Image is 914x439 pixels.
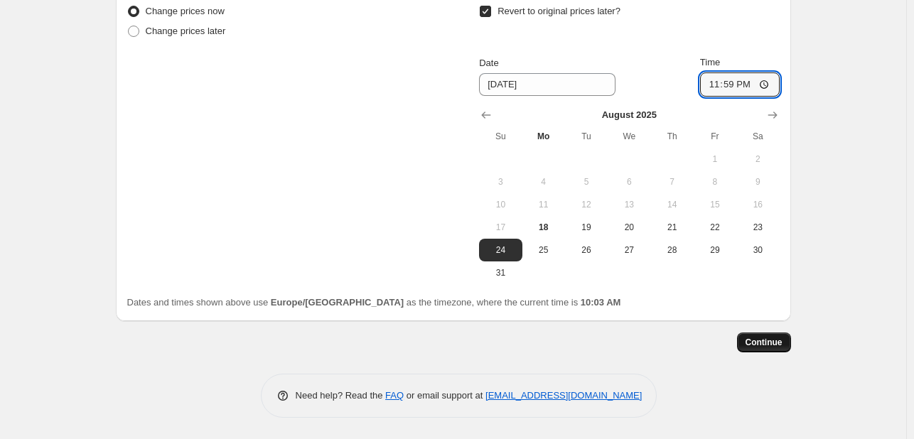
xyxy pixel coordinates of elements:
span: Change prices now [146,6,225,16]
input: 8/18/2025 [479,73,615,96]
span: 21 [656,222,687,233]
button: Sunday August 3 2025 [479,170,522,193]
span: 28 [656,244,687,256]
span: Need help? Read the [296,390,386,401]
button: Thursday August 7 2025 [650,170,693,193]
span: 31 [485,267,516,278]
span: 25 [528,244,559,256]
span: 10 [485,199,516,210]
button: Friday August 8 2025 [694,170,736,193]
span: 29 [699,244,731,256]
span: 26 [571,244,602,256]
span: 24 [485,244,516,256]
button: Sunday August 17 2025 [479,216,522,239]
button: Saturday August 23 2025 [736,216,779,239]
span: 13 [613,199,645,210]
span: 6 [613,176,645,188]
th: Thursday [650,125,693,148]
button: Tuesday August 5 2025 [565,170,608,193]
input: 12:00 [700,72,780,97]
span: 9 [742,176,773,188]
span: 11 [528,199,559,210]
button: Thursday August 14 2025 [650,193,693,216]
span: Revert to original prices later? [498,6,620,16]
button: Show previous month, July 2025 [476,105,496,125]
button: Wednesday August 6 2025 [608,170,650,193]
span: 8 [699,176,731,188]
button: Tuesday August 19 2025 [565,216,608,239]
button: Tuesday August 12 2025 [565,193,608,216]
button: Friday August 15 2025 [694,193,736,216]
span: 19 [571,222,602,233]
button: Wednesday August 27 2025 [608,239,650,261]
span: 27 [613,244,645,256]
button: Friday August 1 2025 [694,148,736,170]
button: Thursday August 28 2025 [650,239,693,261]
button: Saturday August 9 2025 [736,170,779,193]
button: Monday August 25 2025 [522,239,565,261]
th: Monday [522,125,565,148]
button: Sunday August 31 2025 [479,261,522,284]
span: 12 [571,199,602,210]
button: Monday August 4 2025 [522,170,565,193]
button: Saturday August 30 2025 [736,239,779,261]
button: Today Monday August 18 2025 [522,216,565,239]
span: 16 [742,199,773,210]
button: Wednesday August 13 2025 [608,193,650,216]
button: Saturday August 16 2025 [736,193,779,216]
button: Sunday August 10 2025 [479,193,522,216]
span: 2 [742,153,773,165]
span: Change prices later [146,26,226,36]
span: Sa [742,131,773,142]
button: Wednesday August 20 2025 [608,216,650,239]
span: 18 [528,222,559,233]
span: 17 [485,222,516,233]
span: 23 [742,222,773,233]
span: Dates and times shown above use as the timezone, where the current time is [127,297,621,308]
button: Show next month, September 2025 [763,105,783,125]
span: We [613,131,645,142]
span: 7 [656,176,687,188]
th: Sunday [479,125,522,148]
span: or email support at [404,390,485,401]
button: Continue [737,332,791,352]
span: Continue [746,337,783,348]
b: Europe/[GEOGRAPHIC_DATA] [271,297,404,308]
button: Friday August 29 2025 [694,239,736,261]
th: Wednesday [608,125,650,148]
span: 5 [571,176,602,188]
span: 22 [699,222,731,233]
span: Time [700,57,720,67]
span: 20 [613,222,645,233]
th: Friday [694,125,736,148]
span: 3 [485,176,516,188]
span: 1 [699,153,731,165]
span: Fr [699,131,731,142]
span: Tu [571,131,602,142]
span: 15 [699,199,731,210]
span: Su [485,131,516,142]
span: 4 [528,176,559,188]
span: 14 [656,199,687,210]
button: Monday August 11 2025 [522,193,565,216]
span: Date [479,58,498,68]
button: Sunday August 24 2025 [479,239,522,261]
th: Tuesday [565,125,608,148]
span: Mo [528,131,559,142]
b: 10:03 AM [581,297,621,308]
a: FAQ [385,390,404,401]
button: Tuesday August 26 2025 [565,239,608,261]
button: Thursday August 21 2025 [650,216,693,239]
button: Friday August 22 2025 [694,216,736,239]
button: Saturday August 2 2025 [736,148,779,170]
span: Th [656,131,687,142]
th: Saturday [736,125,779,148]
span: 30 [742,244,773,256]
a: [EMAIL_ADDRESS][DOMAIN_NAME] [485,390,642,401]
